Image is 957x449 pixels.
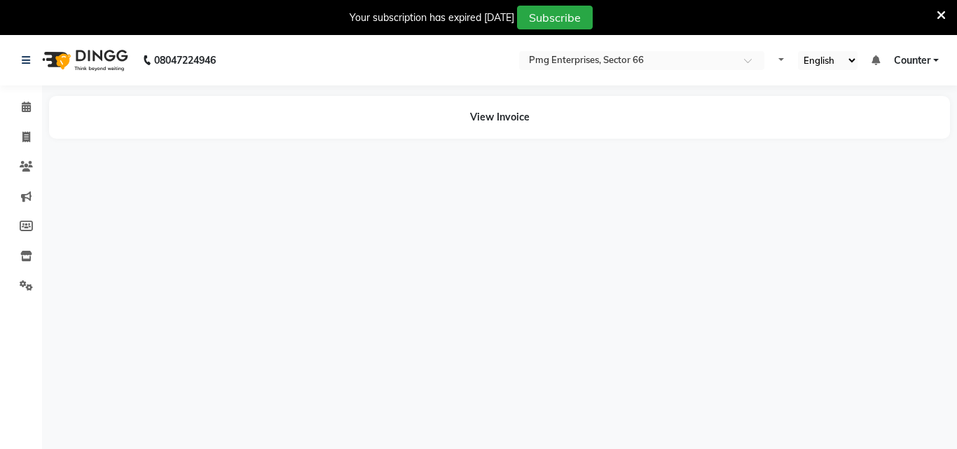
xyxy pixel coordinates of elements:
button: Subscribe [517,6,593,29]
div: Your subscription has expired [DATE] [350,11,514,25]
span: Counter [894,53,930,68]
div: View Invoice [49,96,950,139]
img: logo [36,41,132,80]
b: 08047224946 [154,41,216,80]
